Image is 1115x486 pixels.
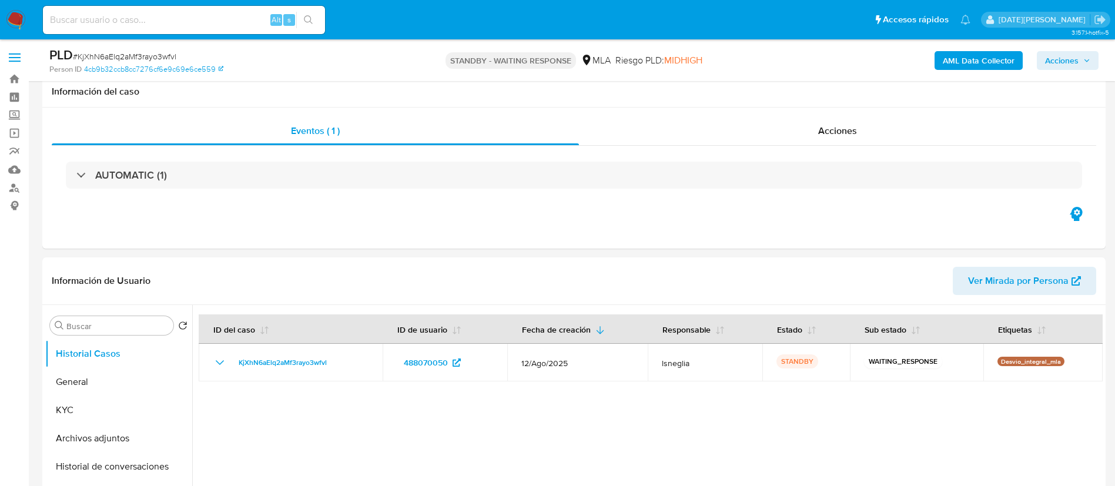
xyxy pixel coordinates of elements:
button: search-icon [296,12,320,28]
b: Person ID [49,64,82,75]
button: Volver al orden por defecto [178,321,187,334]
input: Buscar usuario o caso... [43,12,325,28]
a: Salir [1094,14,1106,26]
button: Buscar [55,321,64,330]
input: Buscar [66,321,169,331]
a: 4cb9b32ccb8cc7276cf6e9c69e6ce559 [84,64,223,75]
span: Eventos ( 1 ) [291,124,340,138]
a: Notificaciones [960,15,970,25]
span: Accesos rápidos [883,14,949,26]
button: Archivos adjuntos [45,424,192,453]
button: AML Data Collector [935,51,1023,70]
b: AML Data Collector [943,51,1014,70]
button: Acciones [1037,51,1099,70]
p: STANDBY - WAITING RESPONSE [446,52,576,69]
h3: AUTOMATIC (1) [95,169,167,182]
button: General [45,368,192,396]
span: Ver Mirada por Persona [968,267,1069,295]
div: MLA [581,54,611,67]
span: Alt [272,14,281,25]
span: Riesgo PLD: [615,54,702,67]
button: Historial de conversaciones [45,453,192,481]
button: Historial Casos [45,340,192,368]
h1: Información de Usuario [52,275,150,287]
span: Acciones [818,124,857,138]
h1: Información del caso [52,86,1096,98]
span: s [287,14,291,25]
span: # KjXhN6aElq2aMf3rayo3wfvl [73,51,176,62]
span: Acciones [1045,51,1079,70]
p: lucia.neglia@mercadolibre.com [999,14,1090,25]
span: MIDHIGH [664,53,702,67]
button: KYC [45,396,192,424]
button: Ver Mirada por Persona [953,267,1096,295]
div: AUTOMATIC (1) [66,162,1082,189]
b: PLD [49,45,73,64]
